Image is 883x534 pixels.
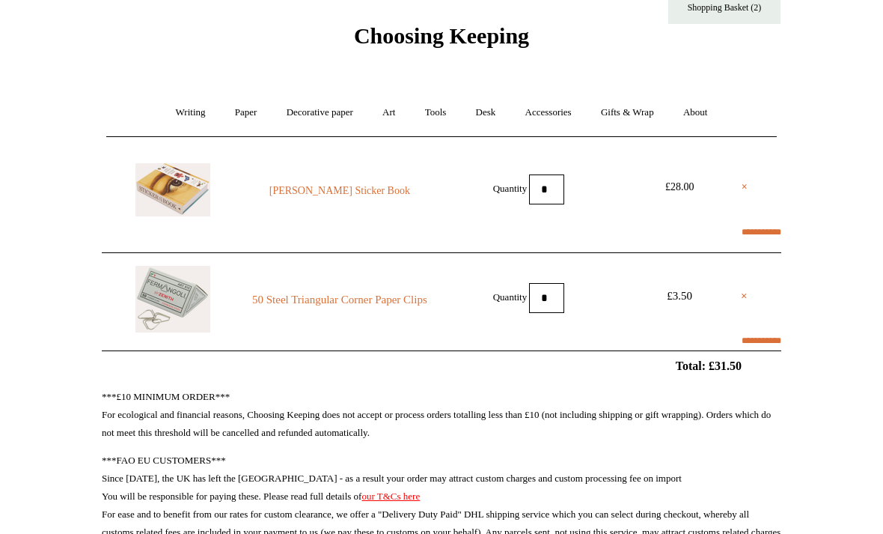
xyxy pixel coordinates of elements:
a: Decorative paper [273,93,367,133]
a: [PERSON_NAME] Sticker Book [238,182,441,200]
p: ***£10 MINIMUM ORDER*** For ecological and financial reasons, Choosing Keeping does not accept or... [102,388,781,442]
a: Gifts & Wrap [587,93,667,133]
img: John Derian Sticker Book [135,163,210,216]
a: About [670,93,721,133]
a: × [741,287,748,305]
label: Quantity [493,182,528,193]
a: our T&Cs here [361,491,420,502]
h2: Total: £31.50 [67,359,816,373]
a: 50 Steel Triangular Corner Paper Clips [238,291,441,309]
div: £28.00 [646,178,713,196]
a: × [742,178,748,196]
a: Paper [221,93,271,133]
div: £3.50 [646,287,713,305]
a: Desk [462,93,510,133]
img: 50 Steel Triangular Corner Paper Clips [135,266,210,333]
label: Quantity [493,291,528,302]
a: Accessories [512,93,585,133]
a: Choosing Keeping [354,35,529,46]
a: Art [369,93,409,133]
a: Tools [412,93,460,133]
span: Choosing Keeping [354,23,529,48]
a: Writing [162,93,219,133]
